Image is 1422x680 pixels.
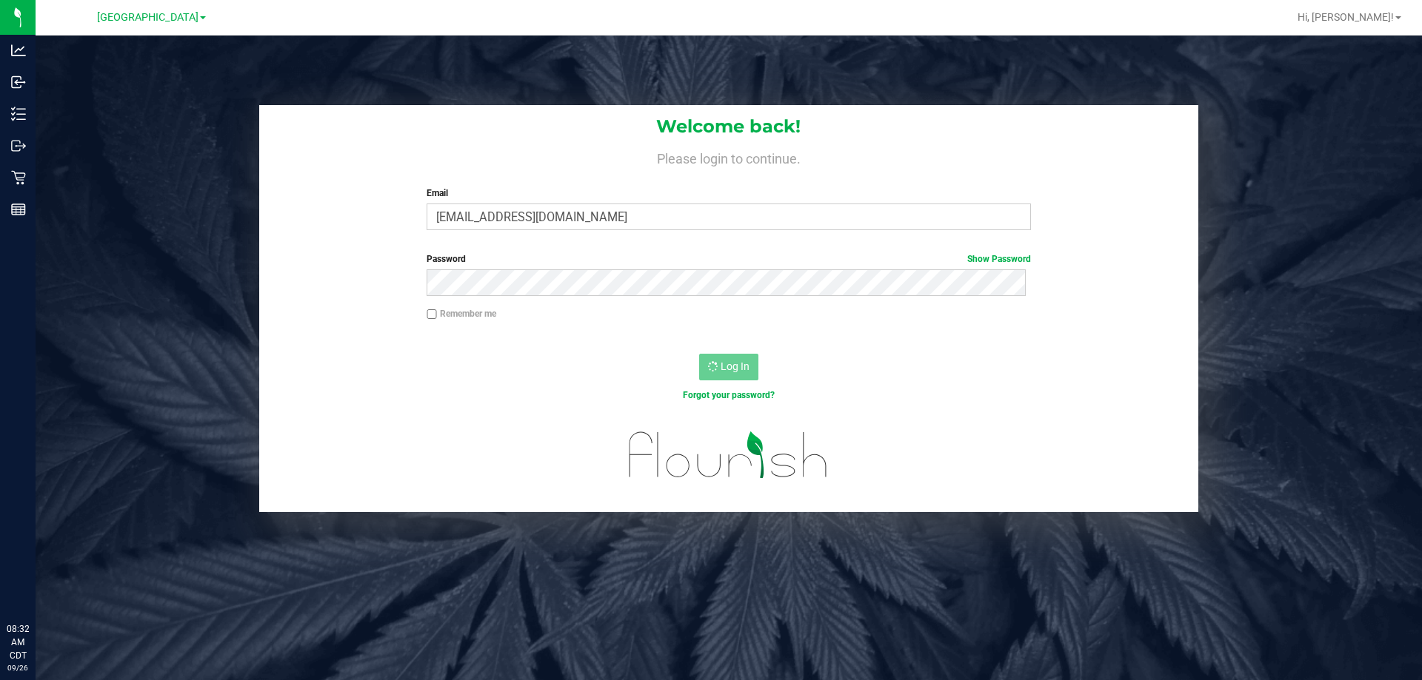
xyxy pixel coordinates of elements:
[7,662,29,673] p: 09/26
[11,75,26,90] inline-svg: Inbound
[721,360,750,372] span: Log In
[97,11,198,24] span: [GEOGRAPHIC_DATA]
[683,390,775,400] a: Forgot your password?
[11,43,26,58] inline-svg: Analytics
[259,117,1198,136] h1: Welcome back!
[11,170,26,185] inline-svg: Retail
[427,254,466,264] span: Password
[1298,11,1394,23] span: Hi, [PERSON_NAME]!
[427,307,496,320] label: Remember me
[11,107,26,121] inline-svg: Inventory
[11,202,26,217] inline-svg: Reports
[427,186,1030,200] label: Email
[11,138,26,153] inline-svg: Outbound
[7,622,29,662] p: 08:32 AM CDT
[259,148,1198,166] h4: Please login to continue.
[427,309,437,320] input: Remember me
[967,254,1031,264] a: Show Password
[611,417,846,493] img: flourish_logo.svg
[699,354,758,380] button: Log In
